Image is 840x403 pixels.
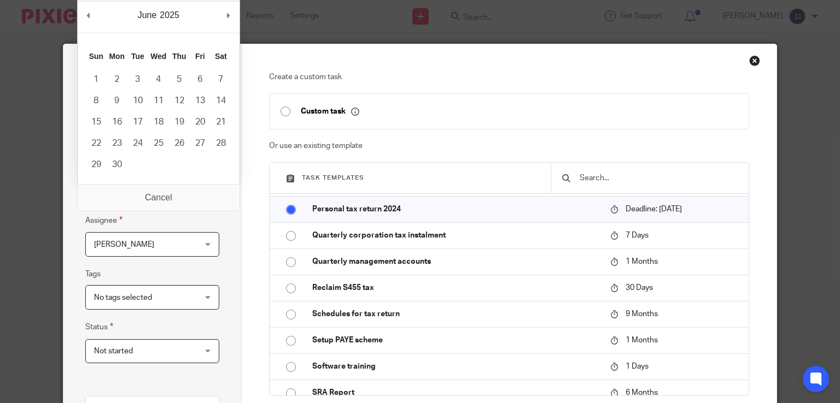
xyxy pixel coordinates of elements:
[190,69,211,90] button: 6
[626,336,658,344] span: 1 Months
[223,7,234,23] button: Next Month
[85,269,101,280] label: Tags
[301,106,359,116] p: Custom task
[269,72,749,82] p: Create a custom task
[312,282,599,293] p: Reclaim S455 tax
[211,133,231,154] button: 28
[86,111,107,133] button: 15
[312,230,599,241] p: Quarterly corporation tax instalment
[158,7,181,23] div: 2025
[83,7,94,23] button: Previous Month
[215,52,227,61] abbr: Saturday
[312,335,599,346] p: Setup PAYE scheme
[86,154,107,175] button: 29
[626,232,649,239] span: 7 Days
[211,69,231,90] button: 7
[626,363,649,370] span: 1 Days
[148,69,169,90] button: 4
[127,90,148,111] button: 10
[89,52,103,61] abbr: Sunday
[626,389,658,396] span: 6 Months
[86,90,107,111] button: 8
[195,52,205,61] abbr: Friday
[94,241,154,248] span: [PERSON_NAME]
[190,90,211,111] button: 13
[312,256,599,267] p: Quarterly management accounts
[579,172,738,184] input: Search...
[94,347,133,355] span: Not started
[169,90,190,111] button: 12
[148,133,169,154] button: 25
[749,55,760,66] div: Close this dialog window
[148,90,169,111] button: 11
[626,310,658,318] span: 9 Months
[626,284,653,292] span: 30 Days
[190,111,211,133] button: 20
[127,111,148,133] button: 17
[86,133,107,154] button: 22
[127,69,148,90] button: 3
[626,205,682,213] span: Deadline: [DATE]
[150,52,166,61] abbr: Wednesday
[169,133,190,154] button: 26
[172,52,186,61] abbr: Thursday
[94,294,152,301] span: No tags selected
[109,52,125,61] abbr: Monday
[107,154,127,175] button: 30
[312,204,599,215] p: Personal tax return 2024
[107,133,127,154] button: 23
[190,133,211,154] button: 27
[107,90,127,111] button: 9
[312,387,599,398] p: SRA Report
[302,175,364,181] span: Task templates
[136,7,159,23] div: June
[148,111,169,133] button: 18
[312,361,599,372] p: Software training
[211,111,231,133] button: 21
[86,69,107,90] button: 1
[85,214,122,227] label: Assignee
[312,309,599,319] p: Schedules for tax return
[269,140,749,151] p: Or use an existing template
[131,52,144,61] abbr: Tuesday
[85,179,219,203] input: Use the arrow keys to pick a date
[85,321,113,333] label: Status
[127,133,148,154] button: 24
[107,111,127,133] button: 16
[211,90,231,111] button: 14
[107,69,127,90] button: 2
[626,258,658,265] span: 1 Months
[169,69,190,90] button: 5
[169,111,190,133] button: 19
